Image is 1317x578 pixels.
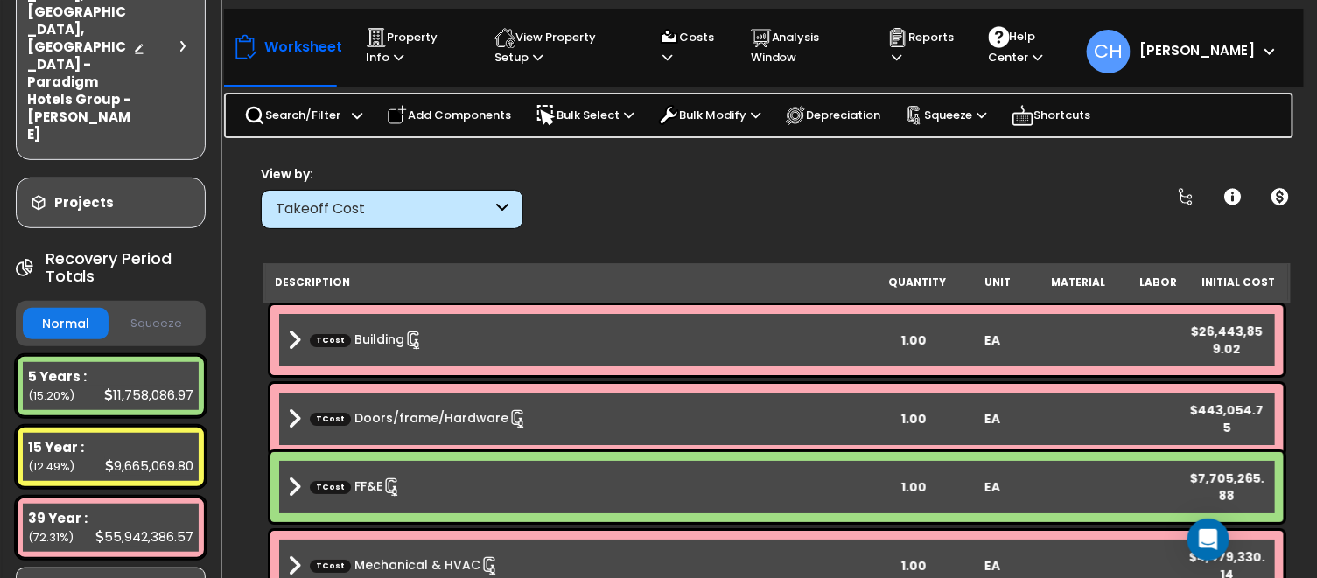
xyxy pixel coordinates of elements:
[953,557,1031,575] div: EA
[989,26,1077,67] p: Help Center
[658,105,760,126] p: Bulk Modify
[275,275,350,289] small: Description
[23,308,109,339] button: Normal
[875,410,953,428] div: 1.00
[887,27,956,67] p: Reports
[310,480,351,493] span: TCost
[310,412,351,425] span: TCost
[28,509,88,527] b: 39 Year :
[984,275,1011,289] small: Unit
[28,459,74,474] small: 12.492731754658159%
[1087,30,1131,73] span: CH
[875,331,953,349] div: 1.00
[659,27,718,67] p: Costs
[28,367,87,386] b: 5 Years :
[276,199,492,219] div: Takeoff Cost
[104,386,193,404] div: 11,758,086.97
[905,106,987,125] p: Squeeze
[310,409,528,428] a: Custom Item
[875,557,953,575] div: 1.00
[113,309,199,339] button: Squeeze
[387,105,511,126] p: Add Components
[494,27,625,67] p: View Property Setup
[1002,94,1101,136] div: Shortcuts
[310,333,351,346] span: TCost
[785,105,880,126] p: Depreciation
[261,165,523,183] div: View by:
[751,27,854,67] p: Analysis Window
[377,96,521,135] div: Add Components
[28,388,74,403] small: 15.198092668109995%
[1187,323,1265,358] div: $26,443,859.02
[953,331,1031,349] div: EA
[28,530,74,545] small: 72.30917557723184%
[536,105,634,126] p: Bulk Select
[244,105,340,126] p: Search/Filter
[95,527,193,546] div: 55,942,386.57
[1187,470,1265,505] div: $7,705,265.88
[54,194,114,212] h3: Projects
[366,27,461,67] p: Property Info
[1140,275,1178,289] small: Labor
[875,478,953,496] div: 1.00
[310,556,500,575] a: Custom Item
[264,35,342,59] p: Worksheet
[1202,275,1276,289] small: Initial Cost
[1051,275,1105,289] small: Material
[105,456,193,475] div: 9,665,069.80
[310,477,402,497] a: Custom Item
[310,331,424,350] a: Custom Item
[1012,103,1091,128] p: Shortcuts
[310,559,351,572] span: TCost
[1187,401,1265,436] div: $443,054.75
[1187,519,1229,561] div: Open Intercom Messenger
[953,410,1031,428] div: EA
[953,478,1031,496] div: EA
[28,438,84,456] b: 15 Year :
[1139,41,1256,59] b: [PERSON_NAME]
[46,250,207,285] h4: Recovery Period Totals
[889,275,947,289] small: Quantity
[775,96,890,135] div: Depreciation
